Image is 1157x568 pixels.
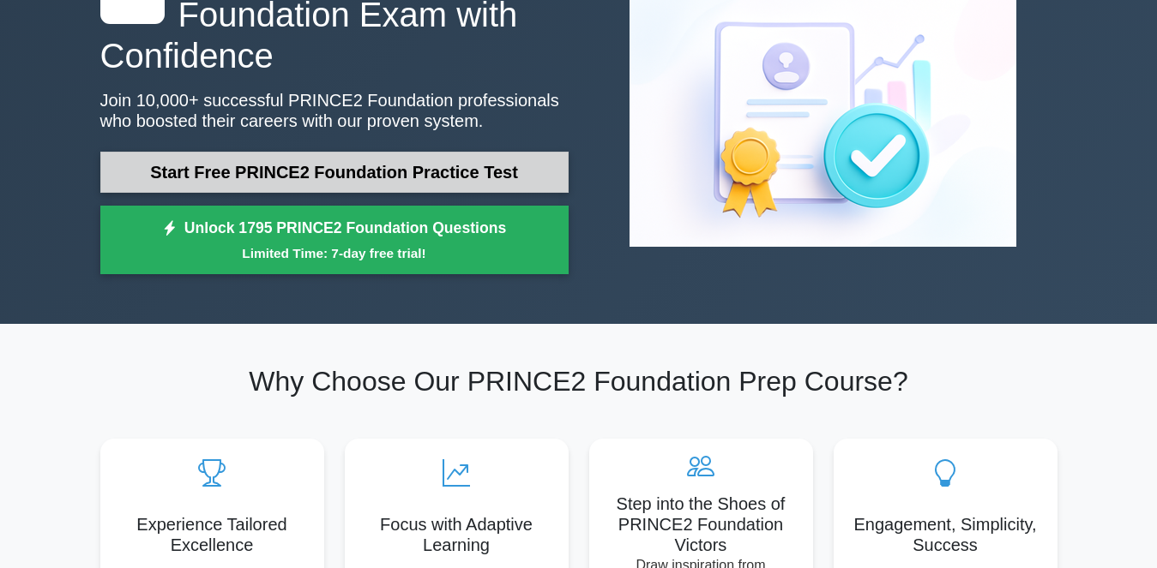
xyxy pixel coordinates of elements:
[100,90,569,131] p: Join 10,000+ successful PRINCE2 Foundation professionals who boosted their careers with our prove...
[603,493,799,555] h5: Step into the Shoes of PRINCE2 Foundation Victors
[114,514,310,555] h5: Experience Tailored Excellence
[100,206,569,274] a: Unlock 1795 PRINCE2 Foundation QuestionsLimited Time: 7-day free trial!
[847,514,1044,555] h5: Engagement, Simplicity, Success
[122,243,547,263] small: Limited Time: 7-day free trial!
[100,365,1058,398] h2: Why Choose Our PRINCE2 Foundation Prep Course?
[359,514,555,555] h5: Focus with Adaptive Learning
[100,152,569,193] a: Start Free PRINCE2 Foundation Practice Test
